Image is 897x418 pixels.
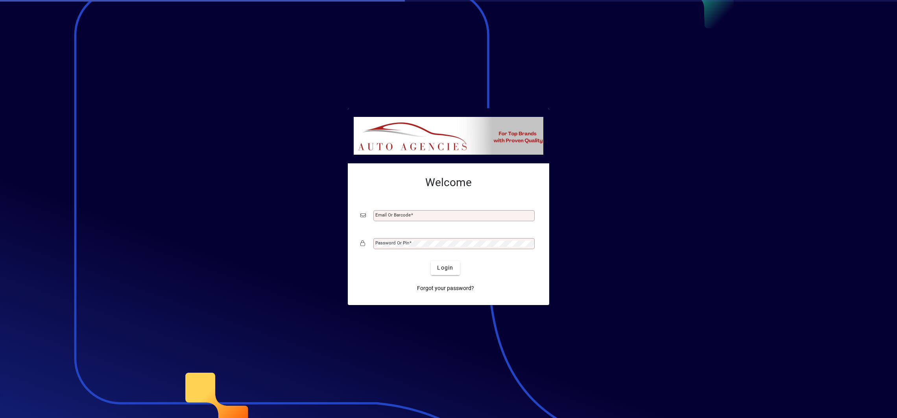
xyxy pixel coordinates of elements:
span: Login [437,264,453,272]
a: Forgot your password? [414,281,477,296]
button: Login [431,261,460,275]
span: Forgot your password? [417,284,474,292]
mat-label: Email or Barcode [375,212,411,218]
mat-label: Password or Pin [375,240,409,246]
h2: Welcome [360,176,537,189]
